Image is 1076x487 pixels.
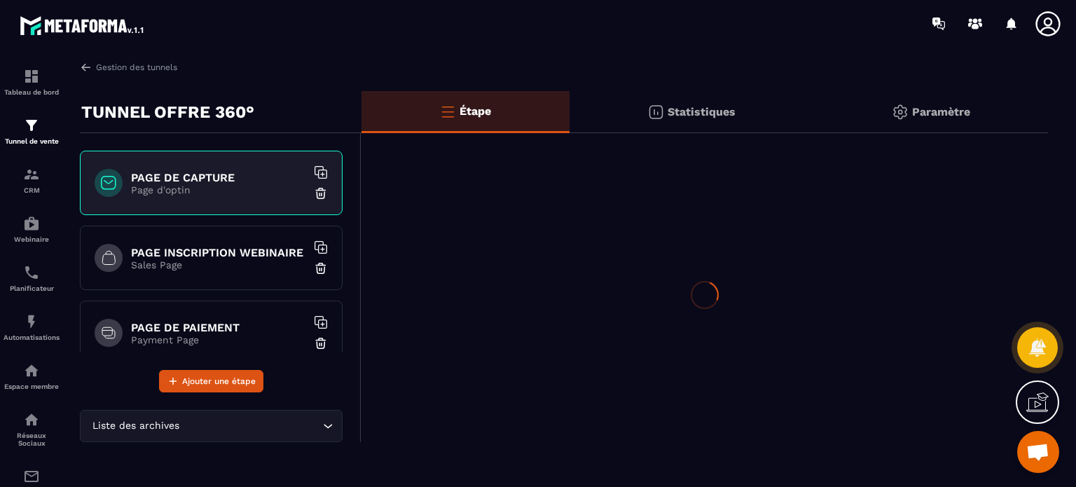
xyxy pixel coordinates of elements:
[4,186,60,194] p: CRM
[4,137,60,145] p: Tunnel de vente
[159,370,263,392] button: Ajouter une étape
[4,303,60,352] a: automationsautomationsAutomatisations
[4,88,60,96] p: Tableau de bord
[20,13,146,38] img: logo
[131,259,306,270] p: Sales Page
[23,411,40,428] img: social-network
[912,105,970,118] p: Paramètre
[460,104,491,118] p: Étape
[439,103,456,120] img: bars-o.4a397970.svg
[23,166,40,183] img: formation
[23,264,40,281] img: scheduler
[314,186,328,200] img: trash
[23,68,40,85] img: formation
[89,418,182,434] span: Liste des archives
[80,410,343,442] div: Search for option
[23,215,40,232] img: automations
[4,57,60,107] a: formationformationTableau de bord
[4,235,60,243] p: Webinaire
[647,104,664,121] img: stats.20deebd0.svg
[4,205,60,254] a: automationsautomationsWebinaire
[4,334,60,341] p: Automatisations
[668,105,736,118] p: Statistiques
[4,107,60,156] a: formationformationTunnel de vente
[4,254,60,303] a: schedulerschedulerPlanificateur
[80,61,92,74] img: arrow
[4,352,60,401] a: automationsautomationsEspace membre
[314,336,328,350] img: trash
[4,284,60,292] p: Planificateur
[23,362,40,379] img: automations
[23,468,40,485] img: email
[182,374,256,388] span: Ajouter une étape
[4,401,60,458] a: social-networksocial-networkRéseaux Sociaux
[131,334,306,345] p: Payment Page
[892,104,909,121] img: setting-gr.5f69749f.svg
[182,418,319,434] input: Search for option
[1017,431,1059,473] a: Ouvrir le chat
[80,61,177,74] a: Gestion des tunnels
[314,261,328,275] img: trash
[131,184,306,196] p: Page d'optin
[23,117,40,134] img: formation
[131,171,306,184] h6: PAGE DE CAPTURE
[131,321,306,334] h6: PAGE DE PAIEMENT
[131,246,306,259] h6: PAGE INSCRIPTION WEBINAIRE
[4,432,60,447] p: Réseaux Sociaux
[4,383,60,390] p: Espace membre
[4,156,60,205] a: formationformationCRM
[23,313,40,330] img: automations
[81,98,254,126] p: TUNNEL OFFRE 360°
